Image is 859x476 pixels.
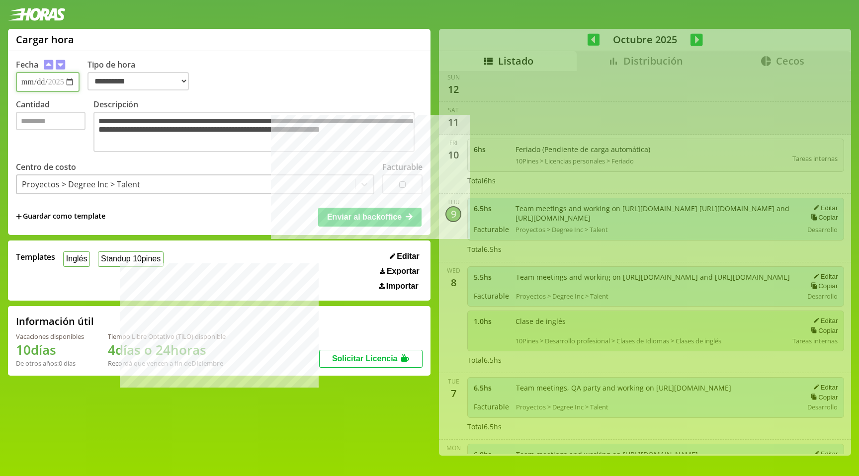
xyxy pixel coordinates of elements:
span: +Guardar como template [16,211,105,222]
div: Proyectos > Degree Inc > Talent [22,179,140,190]
label: Cantidad [16,99,93,155]
div: De otros años: 0 días [16,359,84,368]
input: Cantidad [16,112,86,130]
button: Editar [387,251,423,261]
span: Templates [16,251,55,262]
div: Tiempo Libre Optativo (TiLO) disponible [108,332,226,341]
h2: Información útil [16,315,94,328]
button: Inglés [63,251,90,267]
textarea: Descripción [93,112,415,152]
select: Tipo de hora [87,72,189,90]
button: Standup 10pines [98,251,164,267]
h1: Cargar hora [16,33,74,46]
span: Editar [397,252,419,261]
span: Importar [386,282,419,291]
b: Diciembre [191,359,223,368]
button: Enviar al backoffice [318,208,422,227]
label: Fecha [16,59,38,70]
div: Recordá que vencen a fin de [108,359,226,368]
label: Facturable [382,161,423,172]
label: Centro de costo [16,161,76,172]
span: Exportar [387,267,420,276]
img: logotipo [8,8,66,21]
div: Vacaciones disponibles [16,332,84,341]
span: + [16,211,22,222]
button: Solicitar Licencia [319,350,423,368]
button: Exportar [377,266,423,276]
h1: 4 días o 24 horas [108,341,226,359]
span: Solicitar Licencia [332,354,398,363]
label: Tipo de hora [87,59,197,92]
label: Descripción [93,99,423,155]
span: Enviar al backoffice [327,213,402,221]
h1: 10 días [16,341,84,359]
